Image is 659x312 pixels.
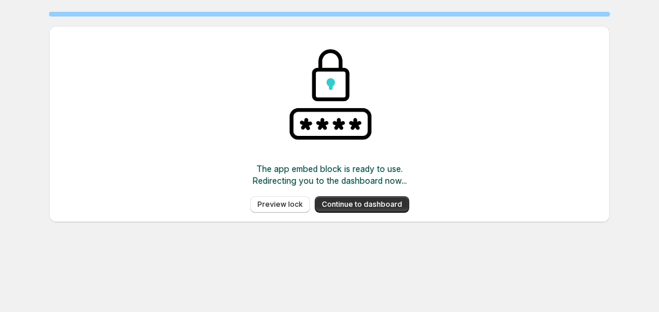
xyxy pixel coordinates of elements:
img: Password Lock [270,35,389,154]
span: Continue to dashboard [322,200,402,209]
button: Preview lock [250,196,310,213]
span: Preview lock [257,200,303,209]
p: The app embed block is ready to use. Redirecting you to the dashboard now... [241,163,418,187]
button: Continue to dashboard [315,196,409,213]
